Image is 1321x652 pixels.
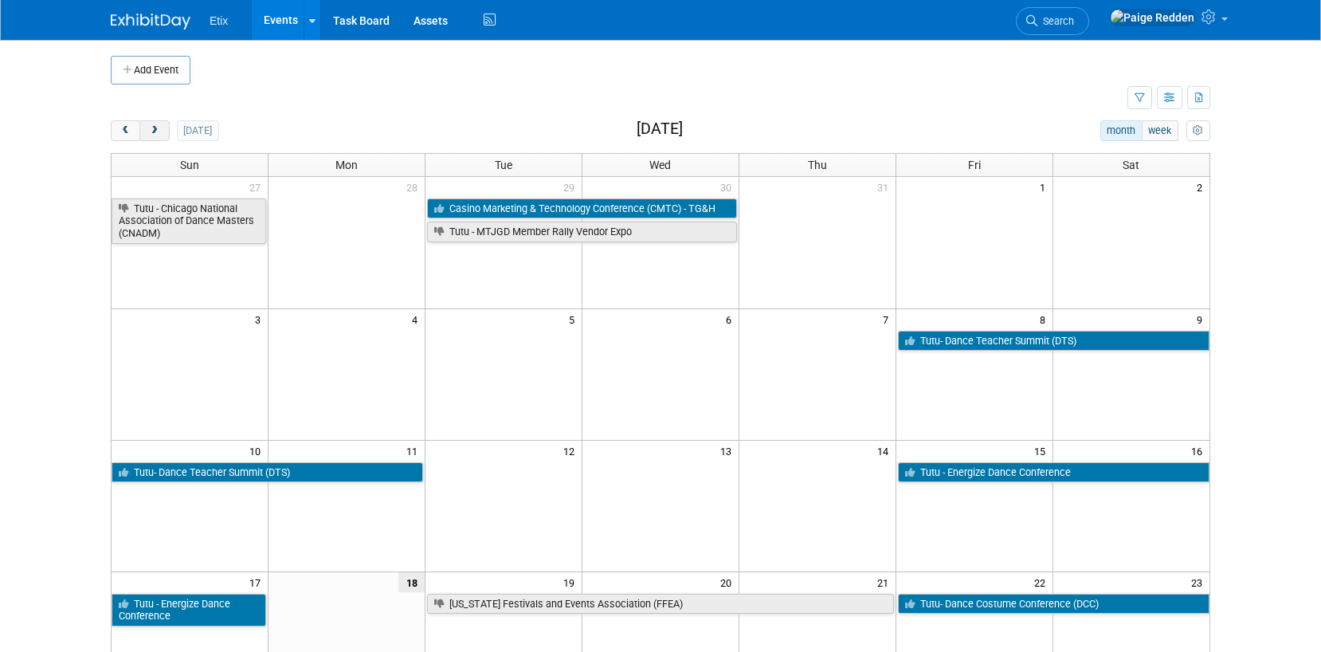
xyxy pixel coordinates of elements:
[248,441,268,461] span: 10
[112,594,266,626] a: Tutu - Energize Dance Conference
[562,441,582,461] span: 12
[1037,15,1074,27] span: Search
[177,120,219,141] button: [DATE]
[1038,309,1052,329] span: 8
[637,120,683,138] h2: [DATE]
[1186,120,1210,141] button: myCustomButton
[1110,9,1195,26] img: Paige Redden
[1100,120,1143,141] button: month
[562,177,582,197] span: 29
[1038,177,1052,197] span: 1
[427,198,737,219] a: Casino Marketing & Technology Conference (CMTC) - TG&H
[724,309,739,329] span: 6
[1123,159,1139,171] span: Sat
[111,14,190,29] img: ExhibitDay
[898,331,1209,352] a: Tutu- Dance Teacher Summit (DTS)
[1016,7,1089,35] a: Search
[881,309,896,329] span: 7
[427,222,737,242] a: Tutu - MTJGD Member Rally Vendor Expo
[1033,441,1052,461] span: 15
[111,56,190,84] button: Add Event
[876,572,896,592] span: 21
[1142,120,1178,141] button: week
[335,159,358,171] span: Mon
[112,198,266,244] a: Tutu - Chicago National Association of Dance Masters (CNADM)
[210,14,228,27] span: Etix
[1190,441,1209,461] span: 16
[1195,309,1209,329] span: 9
[248,572,268,592] span: 17
[410,309,425,329] span: 4
[876,441,896,461] span: 14
[248,177,268,197] span: 27
[253,309,268,329] span: 3
[876,177,896,197] span: 31
[567,309,582,329] span: 5
[719,441,739,461] span: 13
[139,120,169,141] button: next
[180,159,199,171] span: Sun
[1033,572,1052,592] span: 22
[898,462,1209,483] a: Tutu - Energize Dance Conference
[719,572,739,592] span: 20
[495,159,512,171] span: Tue
[1193,126,1203,136] i: Personalize Calendar
[898,594,1209,615] a: Tutu- Dance Costume Conference (DCC)
[562,572,582,592] span: 19
[111,120,140,141] button: prev
[808,159,827,171] span: Thu
[405,177,425,197] span: 28
[112,462,423,483] a: Tutu- Dance Teacher Summit (DTS)
[719,177,739,197] span: 30
[398,572,425,592] span: 18
[968,159,981,171] span: Fri
[1190,572,1209,592] span: 23
[1195,177,1209,197] span: 2
[427,594,894,615] a: [US_STATE] Festivals and Events Association (FFEA)
[405,441,425,461] span: 11
[649,159,671,171] span: Wed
